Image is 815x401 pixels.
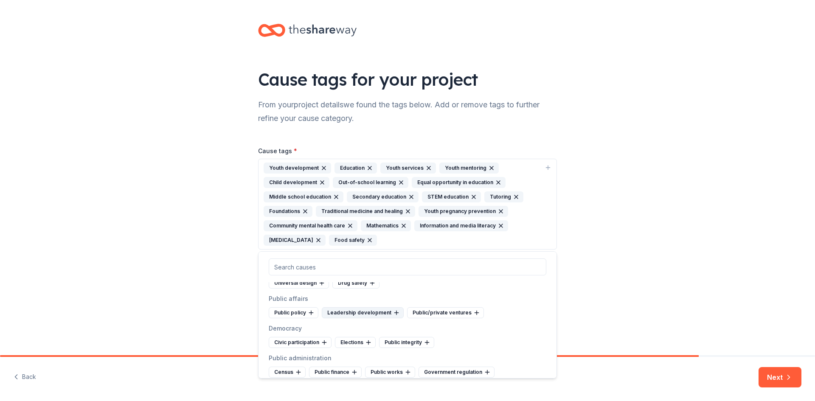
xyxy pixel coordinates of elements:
div: Traditional medicine and healing [316,206,415,217]
div: Out-of-school learning [333,177,408,188]
div: Foundations [264,206,312,217]
button: Next [759,367,801,387]
button: Back [14,368,36,386]
div: Education [334,163,377,174]
div: Youth pregnancy prevention [419,206,508,217]
div: Secondary education [347,191,419,202]
div: Community mental health care [264,220,357,231]
div: Equal opportunity in education [412,177,506,188]
input: Search causes [269,258,546,275]
div: Public integrity [379,337,434,348]
div: Food safety [329,235,377,246]
div: Leadership development [322,307,404,318]
div: Youth mentoring [439,163,499,174]
div: Civic participation [269,337,332,348]
div: Government regulation [419,367,495,378]
div: Information and media literacy [414,220,508,231]
label: Cause tags [258,147,297,155]
div: From your project details we found the tags below. Add or remove tags to further refine your caus... [258,98,557,125]
div: Census [269,367,306,378]
div: Public finance [309,367,362,378]
div: Mathematics [361,220,411,231]
div: Public/private ventures [407,307,484,318]
div: Middle school education [264,191,343,202]
div: Democracy [269,323,546,334]
div: Child development [264,177,329,188]
div: Universal design [269,278,329,289]
div: Public policy [269,307,318,318]
div: Elections [335,337,376,348]
div: Tutoring [484,191,523,202]
div: Youth services [380,163,436,174]
div: Public administration [269,353,546,363]
div: Drug safety [332,278,379,289]
div: Public works [365,367,415,378]
div: Public affairs [269,294,546,304]
div: Youth development [264,163,331,174]
button: Youth developmentEducationYouth servicesYouth mentoringChild developmentOut-of-school learningEqu... [258,159,557,250]
div: Cause tags for your project [258,67,557,91]
div: STEM education [422,191,481,202]
div: [MEDICAL_DATA] [264,235,326,246]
